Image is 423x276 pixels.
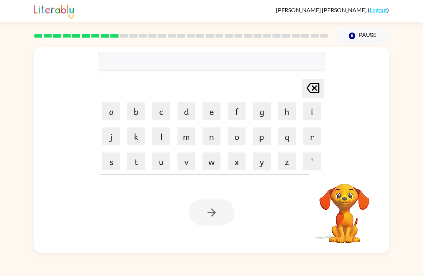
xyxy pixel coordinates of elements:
button: k [127,127,145,145]
button: ' [303,152,321,170]
button: e [203,102,220,120]
button: o [228,127,246,145]
button: i [303,102,321,120]
button: n [203,127,220,145]
button: a [102,102,120,120]
button: t [127,152,145,170]
button: b [127,102,145,120]
video: Your browser must support playing .mp4 files to use Literably. Please try using another browser. [309,173,380,244]
div: ( ) [276,6,389,13]
button: w [203,152,220,170]
button: r [303,127,321,145]
img: Literably [34,3,74,19]
button: h [278,102,296,120]
button: g [253,102,271,120]
button: f [228,102,246,120]
button: u [152,152,170,170]
button: v [177,152,195,170]
button: m [177,127,195,145]
button: Pause [337,28,389,44]
button: c [152,102,170,120]
a: Logout [370,6,387,13]
button: d [177,102,195,120]
button: s [102,152,120,170]
button: x [228,152,246,170]
button: l [152,127,170,145]
button: z [278,152,296,170]
button: p [253,127,271,145]
button: j [102,127,120,145]
button: q [278,127,296,145]
button: y [253,152,271,170]
span: [PERSON_NAME] [PERSON_NAME] [276,6,368,13]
